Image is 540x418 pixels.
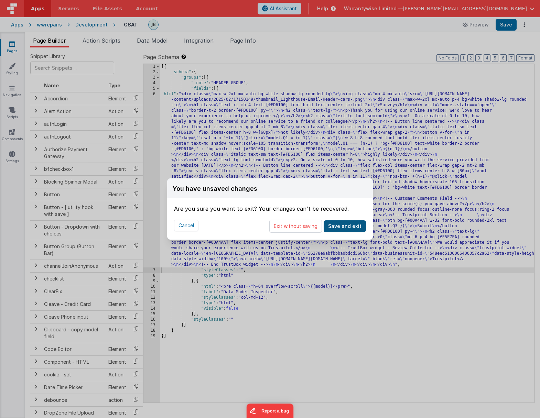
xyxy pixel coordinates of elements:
[269,220,322,233] button: Exit without saving
[174,220,198,231] button: Cancel
[174,198,366,213] div: Are you sure you want to exit? Your changes can't be recovered.
[173,184,257,194] div: You have unsaved changes
[247,404,294,418] iframe: Marker.io feedback button
[324,220,366,232] button: Save and exit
